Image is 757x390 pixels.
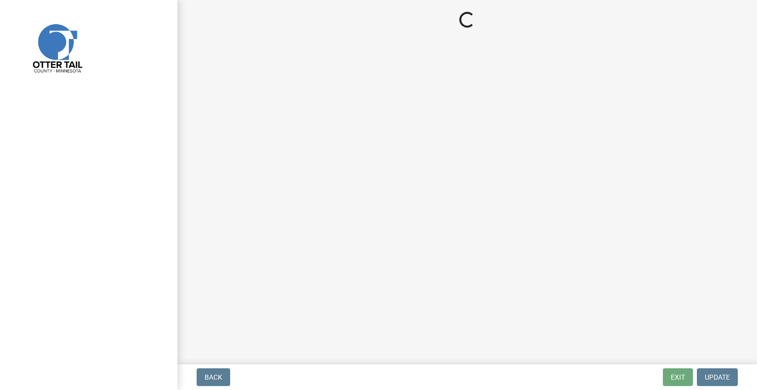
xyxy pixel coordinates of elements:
[20,10,94,84] img: Otter Tail County, Minnesota
[197,368,230,386] button: Back
[663,368,693,386] button: Exit
[705,373,730,381] span: Update
[205,373,222,381] span: Back
[697,368,738,386] button: Update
